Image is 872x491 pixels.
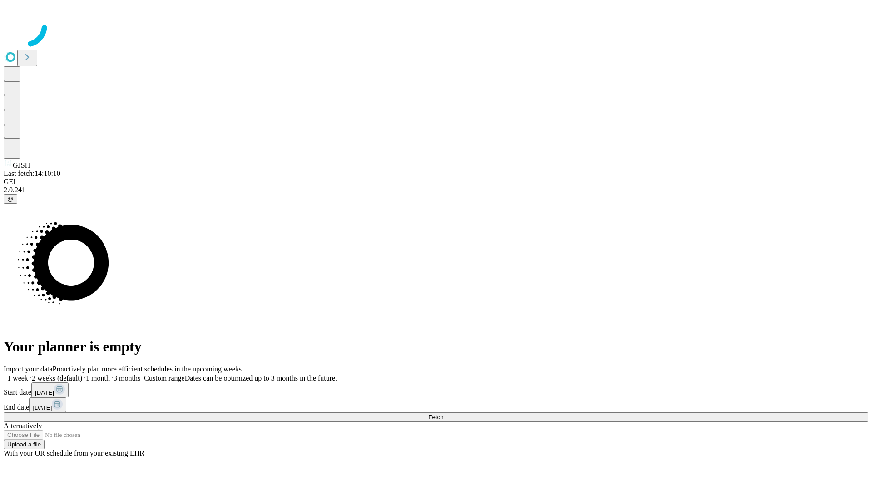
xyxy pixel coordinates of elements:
[33,404,52,411] span: [DATE]
[4,412,868,422] button: Fetch
[53,365,243,373] span: Proactively plan more efficient schedules in the upcoming weeks.
[4,382,868,397] div: Start date
[29,397,66,412] button: [DATE]
[114,374,140,382] span: 3 months
[428,414,443,421] span: Fetch
[7,374,28,382] span: 1 week
[4,186,868,194] div: 2.0.241
[7,195,14,202] span: @
[4,422,42,430] span: Alternatively
[4,178,868,186] div: GEI
[4,338,868,355] h1: Your planner is empty
[4,170,60,177] span: Last fetch: 14:10:10
[4,365,53,373] span: Import your data
[86,374,110,382] span: 1 month
[185,374,337,382] span: Dates can be optimized up to 3 months in the future.
[31,382,69,397] button: [DATE]
[32,374,82,382] span: 2 weeks (default)
[144,374,184,382] span: Custom range
[13,161,30,169] span: GJSH
[4,449,144,457] span: With your OR schedule from your existing EHR
[4,194,17,204] button: @
[35,389,54,396] span: [DATE]
[4,440,45,449] button: Upload a file
[4,397,868,412] div: End date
